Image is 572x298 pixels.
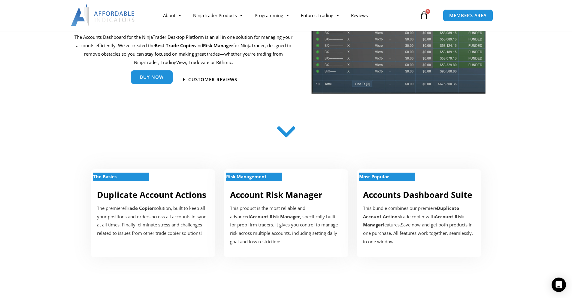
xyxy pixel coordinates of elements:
p: The Accounts Dashboard for the NinjaTrader Desktop Platform is an all in one solution for managin... [74,33,293,66]
strong: Most Popular [359,174,389,180]
a: 0 [411,7,437,24]
div: Open Intercom Messenger [552,278,566,292]
span: 0 [425,9,430,14]
span: Customer Reviews [188,77,237,82]
span: MEMBERS AREA [449,13,487,18]
b: Duplicate Account Actions [363,205,459,220]
a: Futures Trading [295,8,345,22]
a: Buy Now [131,70,173,84]
a: NinjaTrader Products [187,8,249,22]
strong: The Basics [93,174,117,180]
a: MEMBERS AREA [443,9,493,22]
a: Duplicate Account Actions [97,189,206,200]
div: This bundle combines our premiere trade copier with features Save now and get both products in on... [363,204,475,246]
a: Reviews [345,8,374,22]
p: This product is the most reliable and advanced , specifically built for prop firm traders. It giv... [230,204,342,246]
nav: Menu [157,8,418,22]
a: Account Risk Manager [230,189,322,200]
a: Programming [249,8,295,22]
img: LogoAI | Affordable Indicators – NinjaTrader [71,5,135,26]
a: Accounts Dashboard Suite [363,189,472,200]
a: About [157,8,187,22]
span: Buy Now [140,75,164,79]
strong: Risk Management [226,174,267,180]
strong: Trade Copier [125,205,154,211]
a: Customer Reviews [183,77,237,82]
b: . [400,222,401,228]
strong: Account Risk Manager [250,214,300,220]
b: Best Trade Copier [155,42,195,48]
strong: Risk Manager [203,42,233,48]
p: The premiere solution, built to keep all your positions and orders across all accounts in sync at... [97,204,209,238]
